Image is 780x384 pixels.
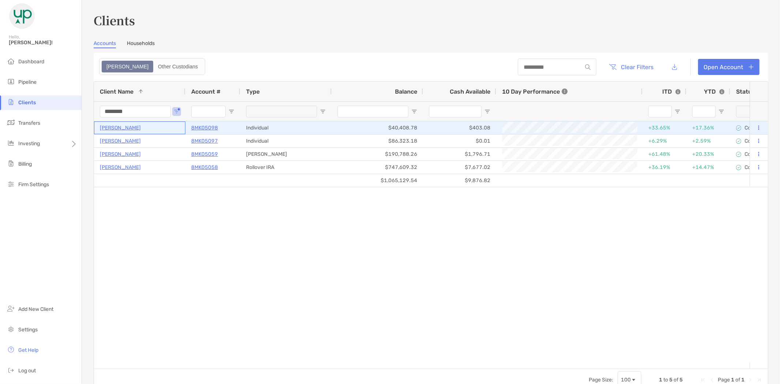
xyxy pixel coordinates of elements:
[18,306,53,312] span: Add New Client
[18,59,44,65] span: Dashboard
[240,148,332,161] div: [PERSON_NAME]
[745,125,770,131] p: Completed
[154,61,202,72] div: Other Custodians
[191,163,218,172] p: 8MK05058
[502,82,568,101] div: 10 Day Performance
[18,140,40,147] span: Investing
[675,109,681,114] button: Open Filter Menu
[731,377,734,383] span: 1
[736,139,741,144] img: complete icon
[18,327,38,333] span: Settings
[18,181,49,188] span: Firm Settings
[736,88,755,95] span: Status
[191,88,221,95] span: Account #
[174,109,180,114] button: Open Filter Menu
[423,174,496,187] div: $9,876.82
[191,106,226,117] input: Account # Filter Input
[395,88,417,95] span: Balance
[18,99,36,106] span: Clients
[7,366,15,374] img: logout icon
[745,138,770,144] p: Completed
[663,377,668,383] span: to
[18,368,36,374] span: Log out
[585,64,591,70] img: input icon
[429,106,482,117] input: Cash Available Filter Input
[7,180,15,188] img: firm-settings icon
[94,12,768,29] h3: Clients
[648,122,681,134] div: +33.65%
[692,161,724,173] div: +14.47%
[7,304,15,313] img: add_new_client icon
[191,136,218,146] a: 8MK05097
[320,109,326,114] button: Open Filter Menu
[648,135,681,147] div: +6.29%
[692,106,716,117] input: YTD Filter Input
[7,345,15,354] img: get-help icon
[692,135,724,147] div: +2.59%
[423,161,496,174] div: $7,677.02
[332,135,423,147] div: $86,323.18
[745,164,770,170] p: Completed
[662,88,681,95] div: ITD
[18,347,38,353] span: Get Help
[18,120,40,126] span: Transfers
[621,377,631,383] div: 100
[709,377,715,383] div: Previous Page
[338,106,408,117] input: Balance Filter Input
[756,377,762,383] div: Last Page
[191,123,218,132] a: 8MK05098
[648,148,681,160] div: +61.48%
[18,161,32,167] span: Billing
[240,121,332,134] div: Individual
[94,40,116,48] a: Accounts
[7,98,15,106] img: clients icon
[18,79,37,85] span: Pipeline
[736,152,741,157] img: complete icon
[100,123,141,132] a: [PERSON_NAME]
[7,325,15,334] img: settings icon
[9,3,35,29] img: Zoe Logo
[718,377,730,383] span: Page
[669,377,672,383] span: 5
[7,77,15,86] img: pipeline icon
[423,135,496,147] div: $0.01
[674,377,678,383] span: of
[423,121,496,134] div: $403.08
[659,377,662,383] span: 1
[648,161,681,173] div: +36.19%
[485,109,490,114] button: Open Filter Menu
[700,377,706,383] div: First Page
[736,125,741,131] img: complete icon
[99,58,205,75] div: segmented control
[7,118,15,127] img: transfers icon
[589,377,613,383] div: Page Size:
[692,122,724,134] div: +17.36%
[100,136,141,146] a: [PERSON_NAME]
[704,88,724,95] div: YTD
[698,59,760,75] a: Open Account
[102,61,152,72] div: Zoe
[7,139,15,147] img: investing icon
[692,148,724,160] div: +20.33%
[100,150,141,159] a: [PERSON_NAME]
[332,161,423,174] div: $747,609.32
[100,88,133,95] span: Client Name
[747,377,753,383] div: Next Page
[332,121,423,134] div: $40,408.78
[9,39,77,46] span: [PERSON_NAME]!
[735,377,740,383] span: of
[191,150,218,159] a: 8MK05059
[604,59,659,75] button: Clear Filters
[240,135,332,147] div: Individual
[679,377,683,383] span: 5
[240,161,332,174] div: Rollover IRA
[246,88,260,95] span: Type
[100,163,141,172] a: [PERSON_NAME]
